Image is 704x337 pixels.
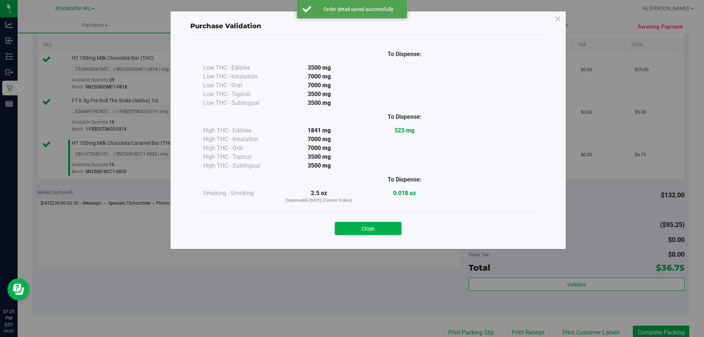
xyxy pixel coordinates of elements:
[203,189,276,198] div: Smoking - Smoking
[203,144,276,153] div: High THC - Oral
[7,278,29,300] iframe: Resource center
[276,126,362,135] div: 1841 mg
[276,90,362,99] div: 3500 mg
[395,127,414,134] strong: 523 mg
[203,99,276,107] div: Low THC - Sublingual
[276,135,362,144] div: 7000 mg
[276,72,362,81] div: 7000 mg
[190,22,261,30] span: Purchase Validation
[315,6,401,13] div: Order detail saved successfully
[203,72,276,81] div: Low THC - Inhalation
[276,161,362,170] div: 3500 mg
[203,126,276,135] div: High THC - Edibles
[203,135,276,144] div: High THC - Inhalation
[203,81,276,90] div: Low THC - Oral
[276,153,362,161] div: 3500 mg
[362,113,447,121] div: To Dispense:
[276,189,362,204] div: 2.5 oz
[203,153,276,161] div: High THC - Topical
[203,90,276,99] div: Low THC - Topical
[276,198,362,204] p: Dispensable [DATE] (Current Orders)
[362,175,447,184] div: To Dispense:
[276,144,362,153] div: 7000 mg
[276,63,362,72] div: 3500 mg
[335,222,401,235] button: Close
[276,99,362,107] div: 3500 mg
[203,63,276,72] div: Low THC - Edibles
[276,81,362,90] div: 7000 mg
[362,50,447,59] div: To Dispense:
[203,161,276,170] div: High THC - Sublingual
[393,190,416,197] strong: 0.018 oz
